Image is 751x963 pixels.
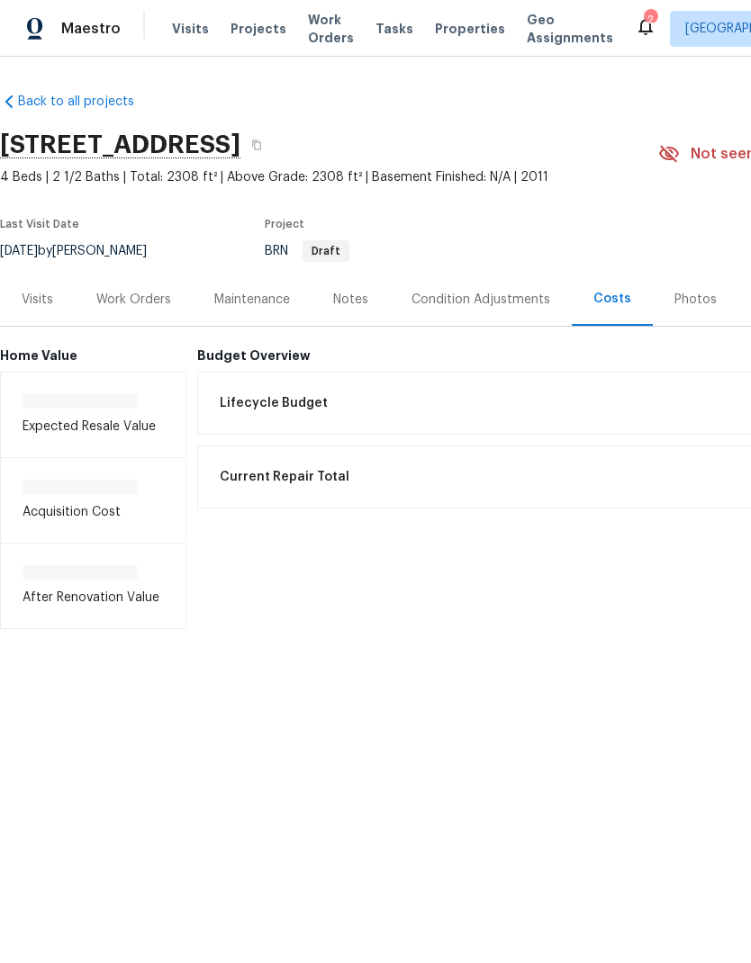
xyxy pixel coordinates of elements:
[220,468,349,486] span: Current Repair Total
[375,22,413,35] span: Tasks
[674,291,717,309] div: Photos
[240,129,273,161] button: Copy Address
[214,291,290,309] div: Maintenance
[220,394,328,412] span: Lifecycle Budget
[644,11,656,29] div: 2
[308,11,354,47] span: Work Orders
[96,291,171,309] div: Work Orders
[527,11,613,47] span: Geo Assignments
[265,219,304,229] span: Project
[435,20,505,38] span: Properties
[593,290,631,308] div: Costs
[412,291,550,309] div: Condition Adjustments
[22,291,53,309] div: Visits
[333,291,368,309] div: Notes
[265,245,349,257] span: BRN
[231,20,286,38] span: Projects
[304,246,348,256] span: Draft
[61,20,121,38] span: Maestro
[172,20,209,38] span: Visits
